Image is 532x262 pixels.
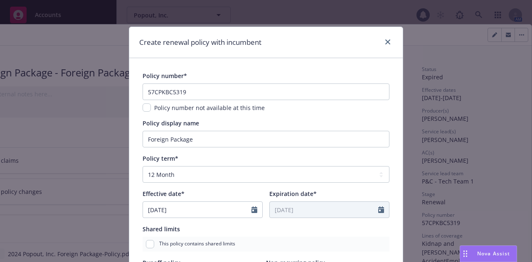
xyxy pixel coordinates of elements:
[378,206,384,213] svg: Calendar
[154,104,265,112] span: Policy number not available at this time
[143,202,251,218] input: MM/DD/YYYY
[251,206,257,213] svg: Calendar
[143,154,178,162] span: Policy term*
[139,37,261,48] h1: Create renewal policy with incumbent
[477,250,510,257] span: Nova Assist
[383,37,393,47] a: close
[143,237,389,252] div: This policy contains shared limits
[143,225,180,233] span: Shared limits
[270,202,378,218] input: MM/DD/YYYY
[460,246,470,262] div: Drag to move
[143,119,199,127] span: Policy display name
[143,190,185,198] span: Effective date*
[143,72,187,80] span: Policy number*
[460,245,517,262] button: Nova Assist
[269,190,317,198] span: Expiration date*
